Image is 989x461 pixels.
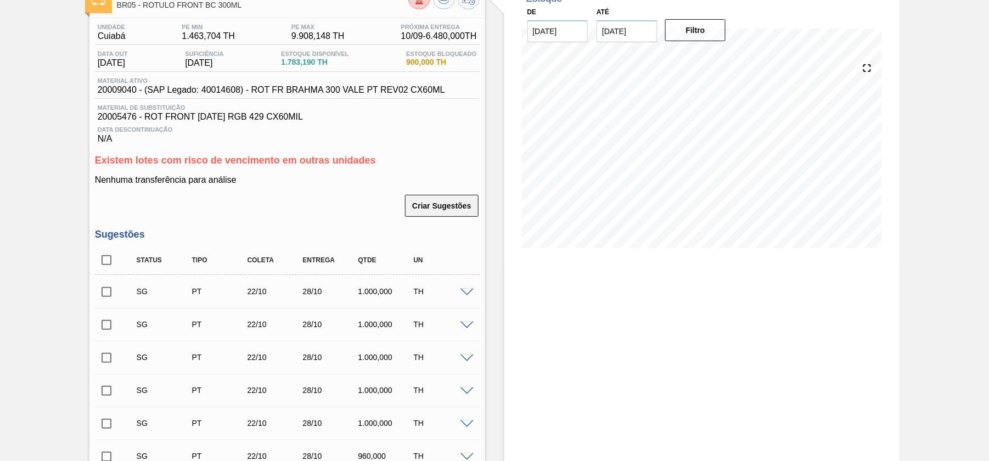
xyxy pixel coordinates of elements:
label: Até [597,8,609,16]
div: Sugestão Criada [134,452,195,460]
div: TH [411,353,472,362]
div: Pedido de Transferência [189,419,251,428]
div: Sugestão Criada [134,320,195,329]
span: Suficiência [185,50,223,57]
span: Próxima Entrega [401,24,477,30]
div: 22/10/2025 [245,386,306,395]
div: Sugestão Criada [134,287,195,296]
div: 1.000,000 [356,320,417,329]
span: 900,000 TH [406,58,476,66]
div: TH [411,287,472,296]
div: Pedido de Transferência [189,287,251,296]
div: Entrega [300,256,362,264]
span: 10/09 - 6.480,000 TH [401,31,477,41]
div: 960,000 [356,452,417,460]
div: N/A [95,122,480,144]
div: Pedido de Transferência [189,452,251,460]
div: TH [411,452,472,460]
div: Qtde [356,256,417,264]
div: 28/10/2025 [300,353,362,362]
span: Estoque Disponível [281,50,349,57]
div: 22/10/2025 [245,353,306,362]
label: De [527,8,537,16]
span: 1.783,190 TH [281,58,349,66]
div: 1.000,000 [356,419,417,428]
span: 20009040 - (SAP Legado: 40014608) - ROT FR BRAHMA 300 VALE PT REV02 CX60ML [98,85,445,95]
div: 1.000,000 [356,353,417,362]
div: 22/10/2025 [245,287,306,296]
span: BR05 - RÓTULO FRONT BC 300ML [117,1,408,9]
p: Nenhuma transferência para análise [95,175,480,185]
div: Coleta [245,256,306,264]
div: 1.000,000 [356,386,417,395]
div: 28/10/2025 [300,320,362,329]
span: 20005476 - ROT FRONT [DATE] RGB 429 CX60MIL [98,112,477,122]
div: 28/10/2025 [300,386,362,395]
span: PE MAX [291,24,345,30]
span: Existem lotes com risco de vencimento em outras unidades [95,155,376,166]
div: 1.000,000 [356,287,417,296]
span: Unidade [98,24,126,30]
div: Pedido de Transferência [189,320,251,329]
span: Data Descontinuação [98,126,477,133]
div: 22/10/2025 [245,419,306,428]
div: 28/10/2025 [300,419,362,428]
div: 22/10/2025 [245,452,306,460]
div: Status [134,256,195,264]
div: Sugestão Criada [134,419,195,428]
span: Estoque Bloqueado [406,50,476,57]
div: TH [411,386,472,395]
span: PE MIN [182,24,235,30]
div: 28/10/2025 [300,287,362,296]
div: 22/10/2025 [245,320,306,329]
div: Tipo [189,256,251,264]
div: Pedido de Transferência [189,353,251,362]
div: TH [411,419,472,428]
span: Material de Substituição [98,104,477,111]
span: [DATE] [98,58,128,68]
span: [DATE] [185,58,223,68]
div: UN [411,256,472,264]
span: Material ativo [98,77,445,84]
div: Criar Sugestões [406,194,479,218]
span: 1.463,704 TH [182,31,235,41]
div: Sugestão Criada [134,386,195,395]
span: Cuiabá [98,31,126,41]
div: Pedido de Transferência [189,386,251,395]
div: TH [411,320,472,329]
span: 9.908,148 TH [291,31,345,41]
button: Filtro [665,19,726,41]
input: dd/mm/yyyy [597,20,658,42]
button: Criar Sugestões [405,195,478,217]
input: dd/mm/yyyy [527,20,588,42]
div: 28/10/2025 [300,452,362,460]
div: Sugestão Criada [134,353,195,362]
span: Data out [98,50,128,57]
h3: Sugestões [95,229,480,240]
